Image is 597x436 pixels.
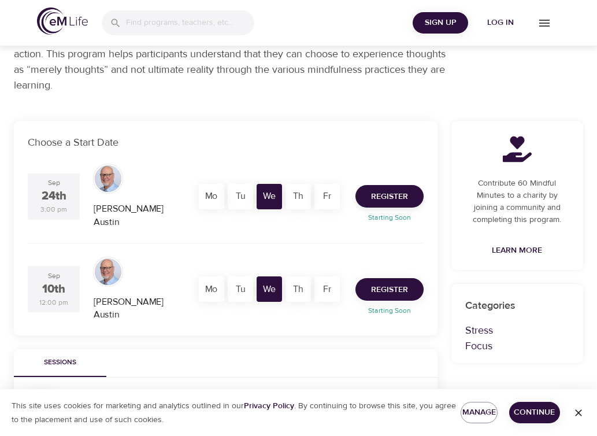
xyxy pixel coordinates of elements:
button: menu [528,7,560,39]
a: Learn More [487,240,547,261]
div: Sep [48,178,60,188]
div: 24th [42,188,66,205]
p: Stress [465,323,569,338]
a: Privacy Policy [244,401,294,411]
img: logo [37,8,88,35]
span: Sign Up [417,16,463,30]
span: Learn More [492,243,542,258]
p: Starting Soon [348,212,431,223]
div: Mo [199,276,224,302]
p: Focus [465,338,569,354]
div: Th [285,276,311,302]
div: We [257,276,282,302]
button: Continue [509,402,560,423]
p: Contribute 60 Mindful Minutes to a charity by joining a community and completing this program. [465,178,569,226]
div: Fr [314,184,340,209]
div: 12:00 pm [39,298,68,308]
button: Register [355,185,424,208]
span: Sessions [21,357,99,369]
span: Log in [477,16,524,30]
span: Register [371,283,408,297]
button: Register [355,278,424,301]
input: Find programs, teachers, etc... [126,10,254,35]
p: Categories [465,298,569,313]
button: Log in [473,12,528,34]
div: 3:00 pm [40,205,67,215]
div: Tu [228,276,253,302]
button: Sign Up [413,12,468,34]
div: Sep [48,271,60,281]
div: [PERSON_NAME] Austin [89,291,188,327]
div: Fr [314,276,340,302]
span: Continue [518,405,551,420]
span: Register [371,190,408,204]
div: Th [285,184,311,209]
span: Manage [470,405,488,420]
p: Starting Soon [348,305,431,316]
p: Choose a Start Date [28,135,424,150]
button: Manage [461,402,498,423]
div: Mo [199,184,224,209]
div: 10th [42,281,65,298]
div: Tu [228,184,253,209]
div: [PERSON_NAME] Austin [89,198,188,234]
div: We [257,184,282,209]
